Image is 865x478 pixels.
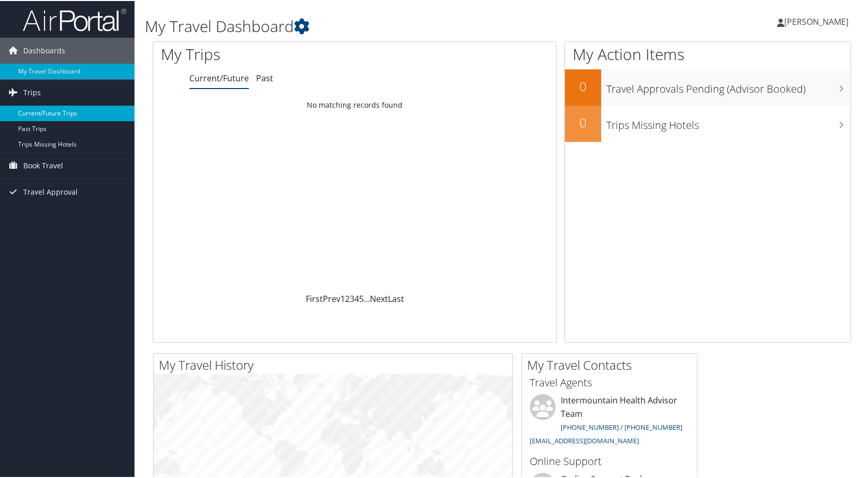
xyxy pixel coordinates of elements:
[359,292,364,303] a: 5
[345,292,350,303] a: 2
[340,292,345,303] a: 1
[189,71,249,83] a: Current/Future
[565,105,851,141] a: 0Trips Missing Hotels
[530,374,689,389] h3: Travel Agents
[606,112,851,132] h3: Trips Missing Hotels
[530,453,689,468] h3: Online Support
[565,77,601,94] h2: 0
[323,292,340,303] a: Prev
[565,42,851,64] h1: My Action Items
[23,152,63,178] span: Book Travel
[388,292,404,303] a: Last
[565,68,851,105] a: 0Travel Approvals Pending (Advisor Booked)
[23,178,78,204] span: Travel Approval
[561,422,682,431] a: [PHONE_NUMBER] / [PHONE_NUMBER]
[784,15,848,26] span: [PERSON_NAME]
[153,95,556,113] td: No matching records found
[354,292,359,303] a: 4
[306,292,323,303] a: First
[364,292,370,303] span: …
[530,435,639,444] a: [EMAIL_ADDRESS][DOMAIN_NAME]
[370,292,388,303] a: Next
[777,5,859,36] a: [PERSON_NAME]
[565,113,601,131] h2: 0
[256,71,273,83] a: Past
[350,292,354,303] a: 3
[23,7,126,31] img: airportal-logo.png
[23,79,41,105] span: Trips
[525,393,694,448] li: Intermountain Health Advisor Team
[606,76,851,95] h3: Travel Approvals Pending (Advisor Booked)
[145,15,621,36] h1: My Travel Dashboard
[23,37,65,63] span: Dashboards
[161,42,381,64] h1: My Trips
[527,355,697,373] h2: My Travel Contacts
[159,355,512,373] h2: My Travel History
